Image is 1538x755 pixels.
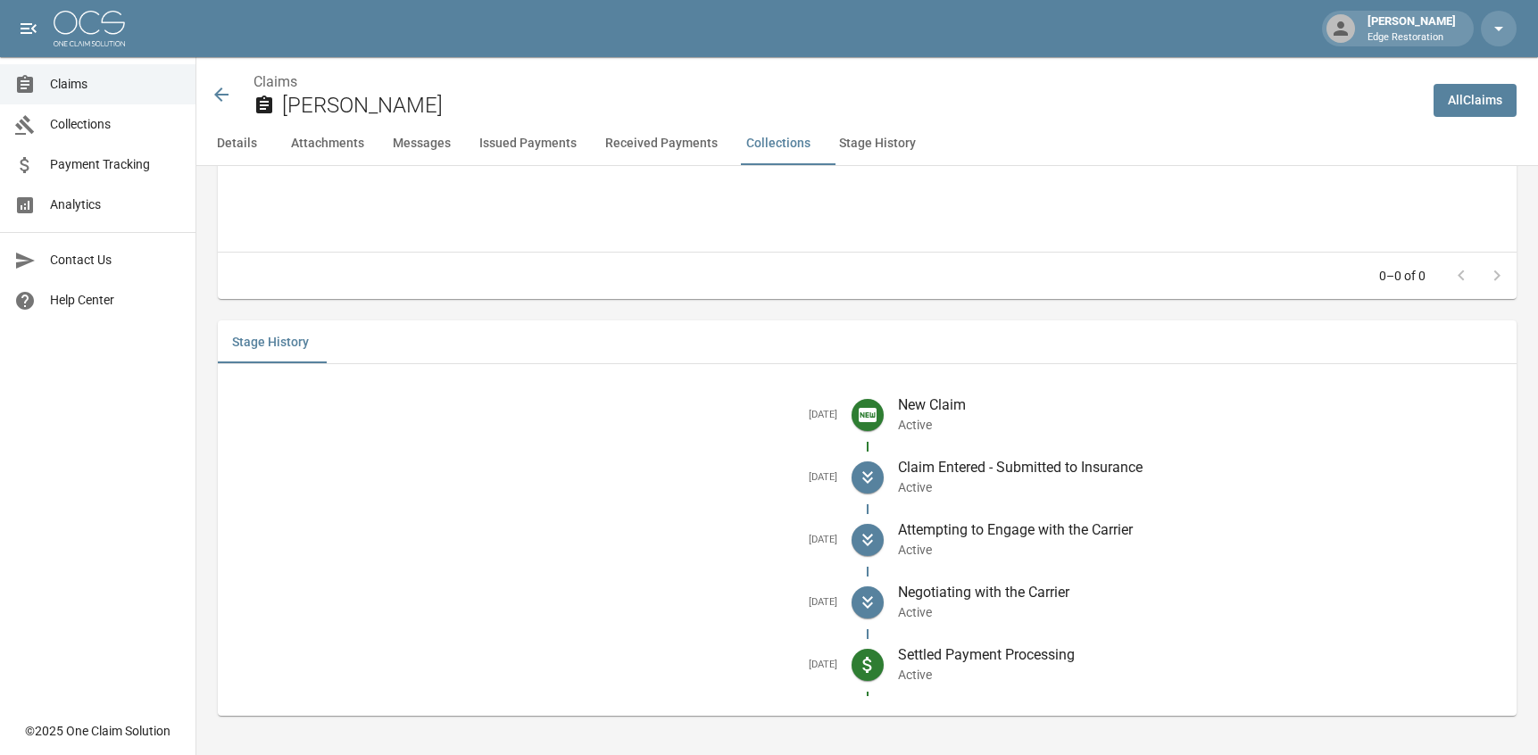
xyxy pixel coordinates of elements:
p: Claim Entered - Submitted to Insurance [898,457,1503,478]
span: Claims [50,75,181,94]
h5: [DATE] [232,659,837,672]
p: Active [898,416,1503,434]
span: Help Center [50,291,181,310]
p: New Claim [898,394,1503,416]
p: Active [898,478,1503,496]
div: related-list tabs [218,320,1517,363]
a: AllClaims [1434,84,1517,117]
p: Edge Restoration [1368,30,1456,46]
button: Messages [378,122,465,165]
p: Active [898,603,1503,621]
p: Active [898,541,1503,559]
button: Received Payments [591,122,732,165]
h5: [DATE] [232,471,837,485]
div: anchor tabs [196,122,1538,165]
button: Collections [732,122,825,165]
p: Attempting to Engage with the Carrier [898,519,1503,541]
span: Payment Tracking [50,155,181,174]
h2: [PERSON_NAME] [282,93,1419,119]
button: Issued Payments [465,122,591,165]
span: Contact Us [50,251,181,270]
h5: [DATE] [232,409,837,422]
span: Analytics [50,195,181,214]
div: [PERSON_NAME] [1360,12,1463,45]
p: Active [898,666,1503,684]
p: 0–0 of 0 [1379,267,1426,285]
button: Details [196,122,277,165]
span: Collections [50,115,181,134]
button: Attachments [277,122,378,165]
button: Stage History [218,320,323,363]
h5: [DATE] [232,534,837,547]
button: open drawer [11,11,46,46]
p: Settled Payment Processing [898,644,1503,666]
a: Claims [254,73,297,90]
img: ocs-logo-white-transparent.png [54,11,125,46]
button: Stage History [825,122,930,165]
nav: breadcrumb [254,71,1419,93]
h5: [DATE] [232,596,837,610]
p: Negotiating with the Carrier [898,582,1503,603]
div: © 2025 One Claim Solution [25,722,170,740]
